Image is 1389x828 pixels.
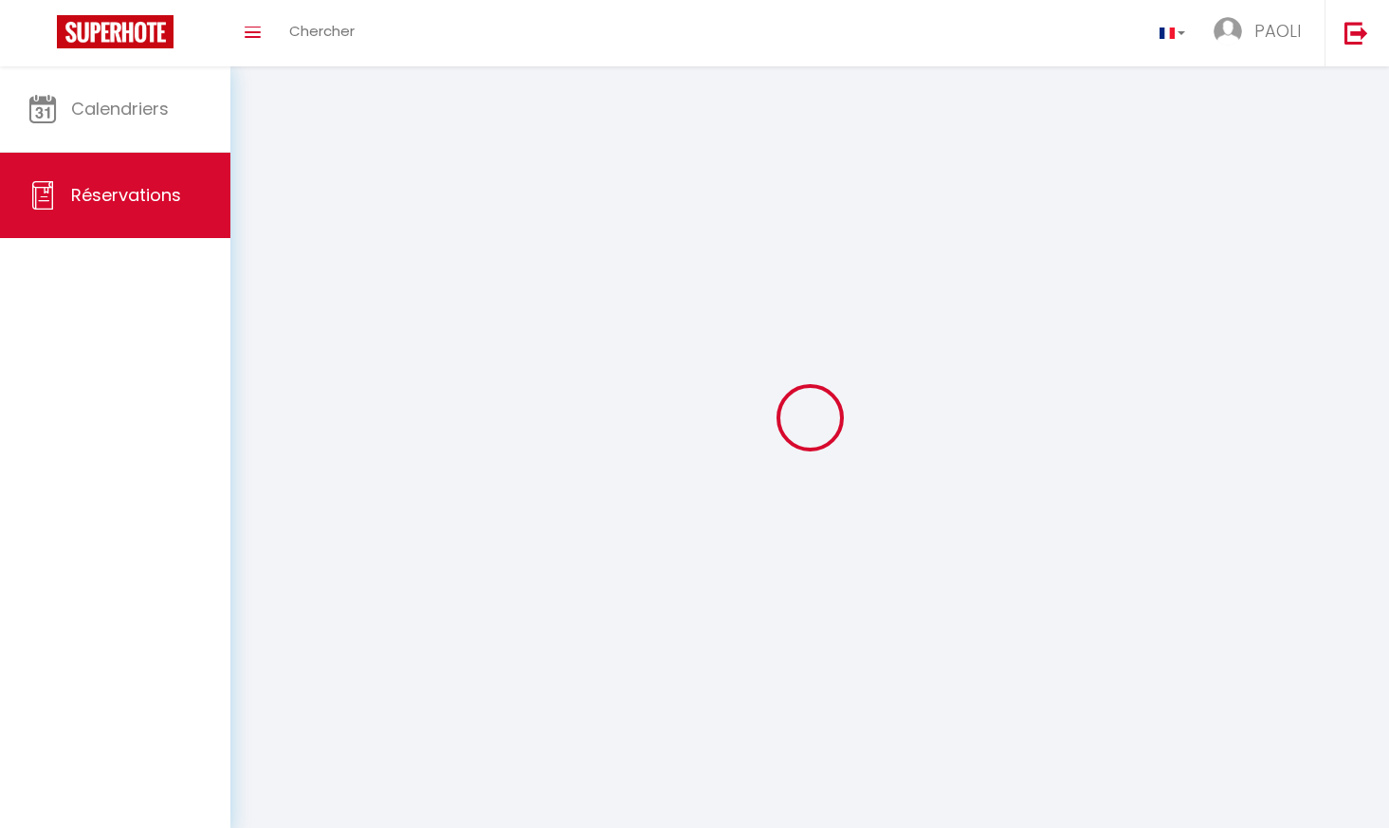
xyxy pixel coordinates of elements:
[1254,19,1301,43] span: PAOLI
[1344,21,1368,45] img: logout
[57,15,174,48] img: Super Booking
[1214,17,1242,46] img: ...
[289,21,355,41] span: Chercher
[71,183,181,207] span: Réservations
[71,97,169,120] span: Calendriers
